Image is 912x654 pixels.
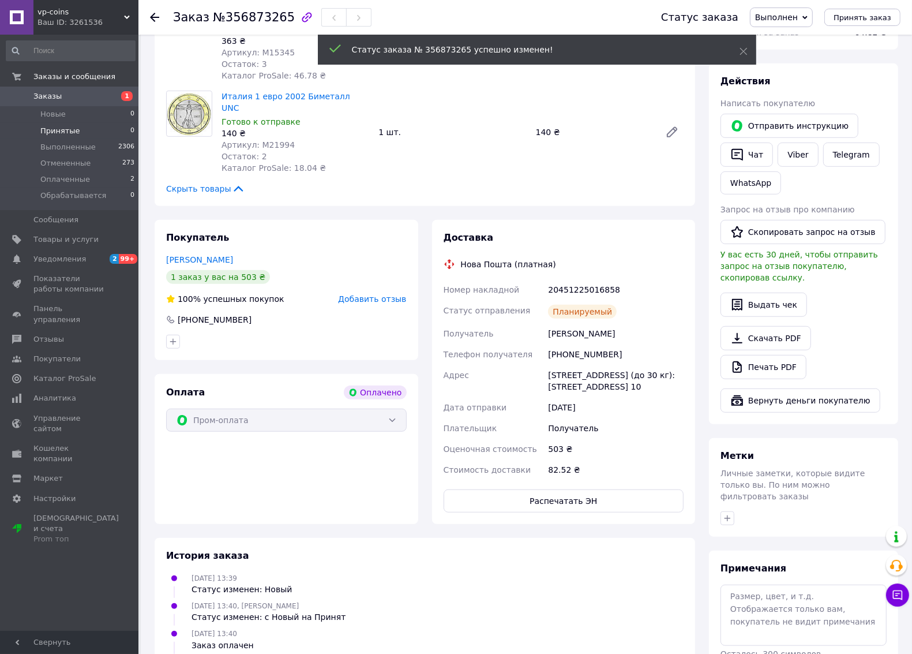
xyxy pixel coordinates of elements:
span: История заказа [166,550,249,561]
span: Дата отправки [444,403,507,412]
span: Каталог ProSale [33,373,96,384]
span: Показатели работы компании [33,274,107,294]
span: 2 [110,254,119,264]
div: 140 ₴ [222,128,369,139]
span: Метки [720,450,754,461]
button: Чат с покупателем [886,584,909,607]
div: Планируемый [548,305,617,319]
span: Каталог ProSale: 46.78 ₴ [222,71,326,80]
button: Чат [720,143,773,167]
span: 273 [122,158,134,169]
button: Отправить инструкцию [720,114,858,138]
span: [DATE] 13:40 [192,630,237,638]
a: Viber [778,143,818,167]
span: Принять заказ [834,13,891,22]
span: 2306 [118,142,134,152]
span: Оплаченные [40,174,90,185]
span: 1 [121,91,133,101]
span: Управление сайтом [33,413,107,434]
span: 0 [130,109,134,119]
span: 100% [178,294,201,304]
span: Сообщения [33,215,78,225]
span: Уведомления [33,254,86,264]
div: Статус изменен: Новый [192,584,292,595]
a: Telegram [823,143,880,167]
span: Скрыть товары [166,183,245,195]
div: 82.52 ₴ [546,459,686,480]
span: Оценочная стоимость [444,444,538,454]
div: Заказ оплачен [192,640,254,651]
span: Адрес [444,371,469,380]
span: Готово к отправке [222,117,301,126]
span: Кошелек компании [33,443,107,464]
span: [DATE] 13:40, [PERSON_NAME] [192,602,299,610]
div: 503 ₴ [546,439,686,459]
span: Заказы и сообщения [33,72,115,82]
a: [PERSON_NAME] [166,255,233,264]
span: Принятые [40,126,80,136]
a: Печать PDF [720,355,806,379]
span: Доставка [444,232,494,243]
span: Аналитика [33,393,76,403]
div: Нова Пошта (платная) [458,259,559,270]
span: Оплата [166,387,205,398]
span: 99+ [119,254,138,264]
span: У вас есть 30 дней, чтобы отправить запрос на отзыв покупателю, скопировав ссылку. [720,250,878,282]
span: Получатель [444,329,494,338]
span: 0 [130,190,134,201]
span: №356873265 [213,10,295,24]
span: Покупатели [33,354,81,364]
span: Товары и услуги [33,234,99,245]
span: 2 [130,174,134,185]
a: Скачать PDF [720,326,811,350]
span: Написать покупателю [720,99,815,108]
span: vp-coins [37,7,124,17]
span: Номер накладной [444,285,520,294]
div: 20451225016858 [546,279,686,300]
span: Плательщик [444,424,497,433]
span: Примечания [720,563,786,574]
div: [PHONE_NUMBER] [177,314,253,326]
span: Отзывы [33,334,64,345]
span: Действия [720,76,771,87]
a: WhatsApp [720,171,781,195]
button: Выдать чек [720,293,807,317]
div: [STREET_ADDRESS] (до 30 кг): [STREET_ADDRESS] 10 [546,365,686,397]
a: Италия 1 евро 2002 Биметалл UNC [222,92,350,113]
div: успешных покупок [166,293,284,305]
span: Остаток: 2 [222,152,267,161]
span: Обрабатывается [40,190,106,201]
div: [PERSON_NAME] [546,323,686,344]
span: Заказ [173,10,209,24]
input: Поиск [6,40,136,61]
span: 0 [130,126,134,136]
span: Покупатель [166,232,229,243]
span: Личные заметки, которые видите только вы. По ним можно фильтровать заказы [720,469,865,501]
div: 1 заказ у вас на 503 ₴ [166,270,270,284]
div: Статус заказа № 356873265 успешно изменен! [352,44,711,55]
span: Новые [40,109,66,119]
span: Телефон получателя [444,350,533,359]
span: Заказы [33,91,62,102]
div: Статус заказа [661,12,738,23]
div: Статус изменен: с Новый на Принят [192,611,346,623]
div: 363 ₴ [222,35,369,47]
img: Италия 1 евро 2002 Биметалл UNC [167,92,212,136]
span: Запрос на отзыв про компанию [720,205,855,214]
span: Маркет [33,473,63,484]
button: Принять заказ [824,9,900,26]
div: Вернуться назад [150,12,159,23]
div: Оплачено [344,386,406,399]
div: 1 шт. [374,124,531,140]
span: Отмененные [40,158,91,169]
button: Вернуть деньги покупателю [720,388,880,413]
div: Ваш ID: 3261536 [37,17,138,28]
div: [PHONE_NUMBER] [546,344,686,365]
span: [DEMOGRAPHIC_DATA] и счета [33,513,119,545]
span: Статус отправления [444,306,531,315]
span: Стоимость доставки [444,465,531,474]
button: Распечатать ЭН [444,489,684,513]
span: Выполнен [755,13,798,22]
span: Остаток: 3 [222,59,267,69]
span: Панель управления [33,304,107,324]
